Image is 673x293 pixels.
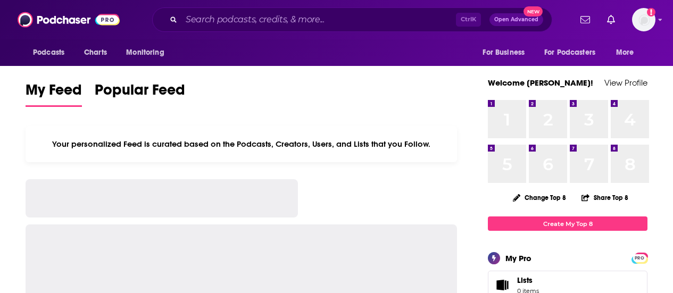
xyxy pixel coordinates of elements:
a: Welcome [PERSON_NAME]! [488,78,593,88]
svg: Add a profile image [647,8,655,16]
a: PRO [633,254,646,262]
button: Show profile menu [632,8,655,31]
span: Lists [517,275,533,285]
span: Open Advanced [494,17,538,22]
div: Search podcasts, credits, & more... [152,7,552,32]
span: Logged in as ShannonHennessey [632,8,655,31]
button: open menu [26,43,78,63]
a: Show notifications dropdown [603,11,619,29]
span: Lists [517,275,539,285]
a: View Profile [604,78,647,88]
button: open menu [475,43,538,63]
button: open menu [609,43,647,63]
span: Lists [492,278,513,292]
span: Popular Feed [95,81,185,105]
img: Podchaser - Follow, Share and Rate Podcasts [18,10,120,30]
button: open menu [119,43,178,63]
span: For Business [483,45,525,60]
div: Your personalized Feed is curated based on the Podcasts, Creators, Users, and Lists that you Follow. [26,126,457,162]
a: Show notifications dropdown [576,11,594,29]
span: Ctrl K [456,13,481,27]
span: New [524,6,543,16]
a: Charts [77,43,113,63]
span: My Feed [26,81,82,105]
a: Popular Feed [95,81,185,107]
button: Share Top 8 [581,187,629,208]
button: Open AdvancedNew [489,13,543,26]
div: My Pro [505,253,531,263]
span: Podcasts [33,45,64,60]
span: Monitoring [126,45,164,60]
input: Search podcasts, credits, & more... [181,11,456,28]
span: Charts [84,45,107,60]
button: Change Top 8 [506,191,572,204]
span: More [616,45,634,60]
button: open menu [537,43,611,63]
a: My Feed [26,81,82,107]
img: User Profile [632,8,655,31]
a: Create My Top 8 [488,216,647,231]
span: For Podcasters [544,45,595,60]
